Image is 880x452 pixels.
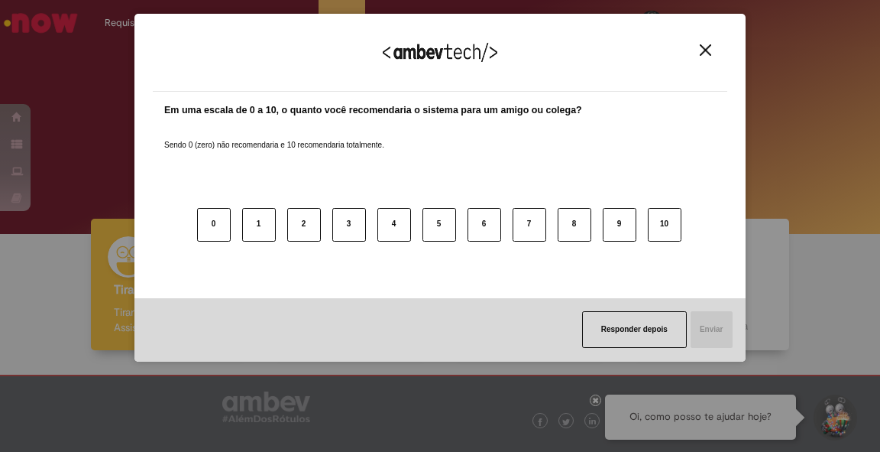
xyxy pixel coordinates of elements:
[242,208,276,242] button: 1
[513,208,546,242] button: 7
[467,208,501,242] button: 6
[377,208,411,242] button: 4
[287,208,321,242] button: 2
[164,122,384,151] label: Sendo 0 (zero) não recomendaria e 10 recomendaria totalmente.
[332,208,366,242] button: 3
[558,208,591,242] button: 8
[700,44,711,56] img: Close
[164,103,582,118] label: Em uma escala de 0 a 10, o quanto você recomendaria o sistema para um amigo ou colega?
[197,208,231,242] button: 0
[383,43,497,62] img: Logo Ambevtech
[648,208,681,242] button: 10
[603,208,636,242] button: 9
[582,311,687,348] button: Responder depois
[422,208,456,242] button: 5
[695,44,716,57] button: Close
